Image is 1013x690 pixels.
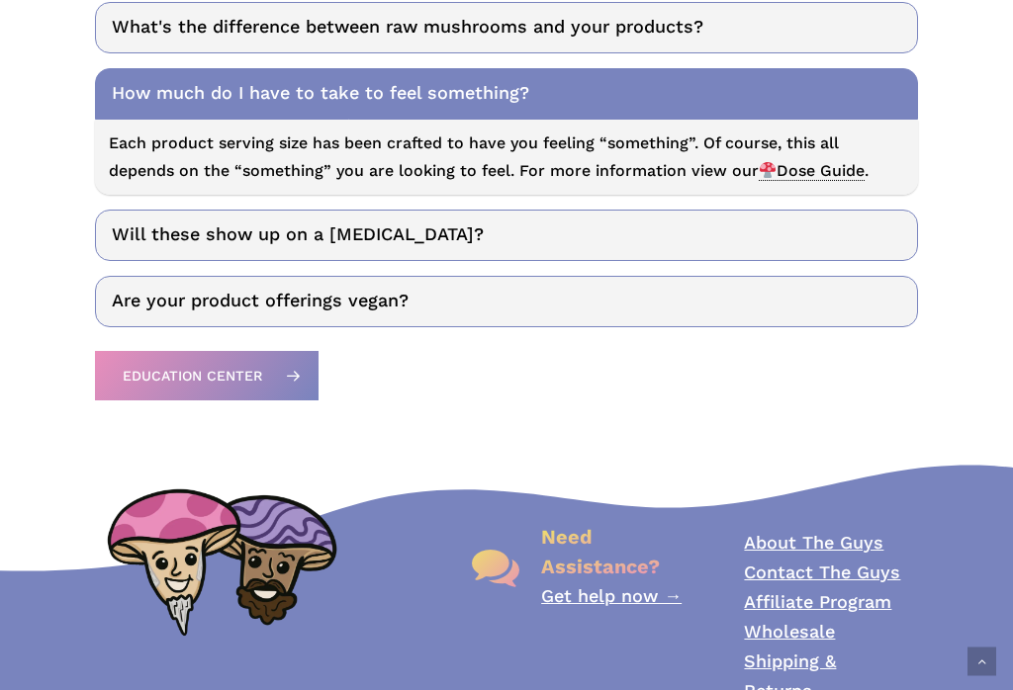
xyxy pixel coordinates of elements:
img: 🍄 [760,162,776,178]
span: Dose Guide [759,161,865,181]
span: Education Center [123,366,262,386]
a: Are your product offerings vegan? [95,276,919,327]
a: Back to top [967,647,996,676]
a: Affiliate Program [744,591,891,612]
p: Each product serving size has been crafted to have you feeling “something”. Of course, this all d... [109,129,905,185]
a: Contact The Guys [744,561,900,582]
a: How much do I have to take to feel something? [95,68,919,120]
a: About The Guys [744,532,883,553]
a: Get help now → [541,585,682,606]
span: Need Assistance? [541,525,660,578]
a: What's the difference between raw mushrooms and your products? [95,2,919,53]
img: PsyGuys Heads Logo [105,474,339,649]
a: Will these show up on a [MEDICAL_DATA]? [95,210,919,261]
a: Education Center [95,351,319,400]
a: Wholesale [744,621,835,642]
